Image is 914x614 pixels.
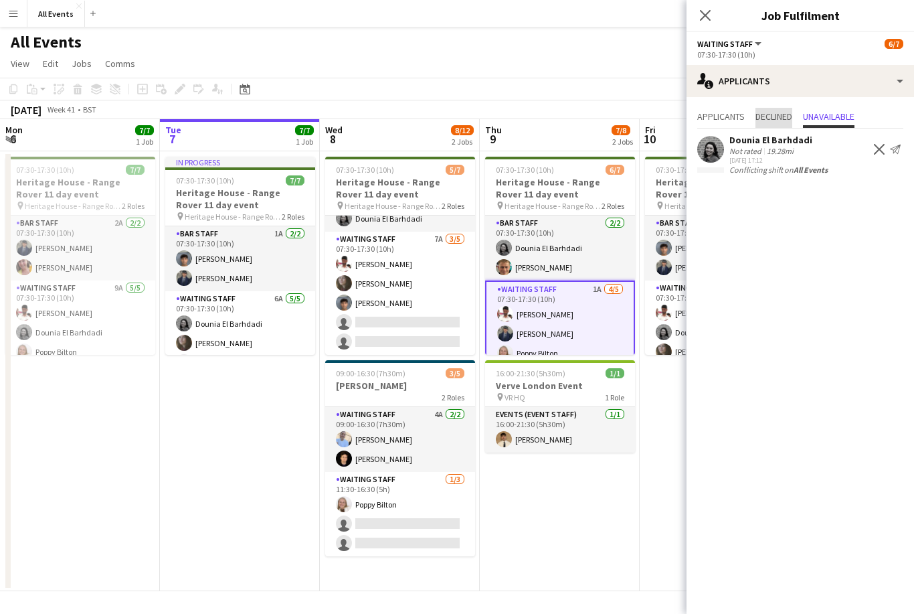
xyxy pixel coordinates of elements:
[645,216,795,281] app-card-role: Bar Staff1A2/207:30-17:30 (10h)[PERSON_NAME][PERSON_NAME]
[602,201,624,211] span: 2 Roles
[755,112,792,121] span: Declined
[296,137,313,147] div: 1 Job
[664,201,761,211] span: Heritage House - Range Rover 11 day event
[5,55,35,72] a: View
[5,124,23,136] span: Mon
[325,472,475,556] app-card-role: Waiting Staff1/311:30-16:30 (5h)Poppy Bilton
[446,368,464,378] span: 3/5
[5,176,155,200] h3: Heritage House - Range Rover 11 day event
[729,146,764,156] div: Not rated
[729,134,812,146] div: Dounia El Barhdadi
[485,380,635,392] h3: Verve London Event
[5,281,155,404] app-card-role: Waiting Staff9A5/507:30-17:30 (10h)[PERSON_NAME]Dounia El BarhdadiPoppy Bilton
[345,201,442,211] span: Heritage House - Range Rover 11 day event
[485,407,635,453] app-card-role: Events (Event Staff)1/116:00-21:30 (5h30m)[PERSON_NAME]
[83,104,96,114] div: BST
[11,32,82,52] h1: All Events
[286,175,304,185] span: 7/7
[325,407,475,472] app-card-role: Waiting Staff4A2/209:00-16:30 (7h30m)[PERSON_NAME][PERSON_NAME]
[485,176,635,200] h3: Heritage House - Range Rover 11 day event
[485,281,635,406] app-card-role: Waiting Staff1A4/507:30-17:30 (10h)[PERSON_NAME][PERSON_NAME]Poppy Bilton
[105,58,135,70] span: Comms
[165,226,315,291] app-card-role: Bar Staff1A2/207:30-17:30 (10h)[PERSON_NAME][PERSON_NAME]
[72,58,92,70] span: Jobs
[697,50,903,60] div: 07:30-17:30 (10h)
[656,165,714,175] span: 07:30-17:30 (10h)
[165,157,315,355] div: In progress07:30-17:30 (10h)7/7Heritage House - Range Rover 11 day event Heritage House - Range R...
[485,157,635,355] app-job-card: 07:30-17:30 (10h)6/7Heritage House - Range Rover 11 day event Heritage House - Range Rover 11 day...
[325,124,343,136] span: Wed
[185,212,282,222] span: Heritage House - Range Rover 11 day event
[282,212,304,222] span: 2 Roles
[163,131,181,147] span: 7
[122,201,145,211] span: 2 Roles
[135,125,154,135] span: 7/7
[505,392,525,402] span: VR HQ
[496,165,554,175] span: 07:30-17:30 (10h)
[729,156,812,165] div: [DATE] 17:12
[295,125,314,135] span: 7/7
[5,216,155,281] app-card-role: Bar Staff2A2/207:30-17:30 (10h)[PERSON_NAME][PERSON_NAME]
[336,368,405,378] span: 09:00-16:30 (7h30m)
[11,103,41,117] div: [DATE]
[100,55,141,72] a: Comms
[645,157,795,355] app-job-card: 07:30-17:30 (10h)8/8Heritage House - Range Rover 11 day event Heritage House - Range Rover 11 day...
[325,232,475,355] app-card-role: Waiting Staff7A3/507:30-17:30 (10h)[PERSON_NAME][PERSON_NAME][PERSON_NAME]
[794,165,828,175] b: All Events
[645,281,795,423] app-card-role: Waiting Staff3A6/607:30-17:30 (10h)[PERSON_NAME]Dounia El Barhdadi[PERSON_NAME]
[452,137,473,147] div: 2 Jobs
[645,176,795,200] h3: Heritage House - Range Rover 11 day event
[325,176,475,200] h3: Heritage House - Range Rover 11 day event
[37,55,64,72] a: Edit
[323,131,343,147] span: 8
[485,360,635,453] app-job-card: 16:00-21:30 (5h30m)1/1Verve London Event VR HQ1 RoleEvents (Event Staff)1/116:00-21:30 (5h30m)[PE...
[43,58,58,70] span: Edit
[442,201,464,211] span: 2 Roles
[697,39,753,49] span: Waiting Staff
[136,137,153,147] div: 1 Job
[44,104,78,114] span: Week 41
[643,131,656,147] span: 10
[325,360,475,556] app-job-card: 09:00-16:30 (7h30m)3/5[PERSON_NAME]2 RolesWaiting Staff4A2/209:00-16:30 (7h30m)[PERSON_NAME][PERS...
[485,124,502,136] span: Thu
[687,7,914,24] h3: Job Fulfilment
[336,165,394,175] span: 07:30-17:30 (10h)
[165,124,181,136] span: Tue
[505,201,602,211] span: Heritage House - Range Rover 11 day event
[325,157,475,355] app-job-card: 07:30-17:30 (10h)5/7Heritage House - Range Rover 11 day event Heritage House - Range Rover 11 day...
[16,165,74,175] span: 07:30-17:30 (10h)
[66,55,97,72] a: Jobs
[697,112,745,121] span: Applicants
[165,187,315,211] h3: Heritage House - Range Rover 11 day event
[3,131,23,147] span: 6
[176,175,234,185] span: 07:30-17:30 (10h)
[612,137,633,147] div: 2 Jobs
[687,165,914,175] div: Conflicting shift on
[606,165,624,175] span: 6/7
[165,291,315,414] app-card-role: Waiting Staff6A5/507:30-17:30 (10h)Dounia El Barhdadi[PERSON_NAME]
[496,368,565,378] span: 16:00-21:30 (5h30m)
[442,392,464,402] span: 2 Roles
[687,65,914,97] div: Applicants
[764,146,796,156] div: 19.28mi
[606,368,624,378] span: 1/1
[605,392,624,402] span: 1 Role
[25,201,122,211] span: Heritage House - Range Rover 11 day event
[325,380,475,392] h3: [PERSON_NAME]
[485,216,635,281] app-card-role: Bar Staff2/207:30-17:30 (10h)Dounia El Barhdadi[PERSON_NAME]
[446,165,464,175] span: 5/7
[885,39,903,49] span: 6/7
[27,1,85,27] button: All Events
[126,165,145,175] span: 7/7
[165,157,315,167] div: In progress
[483,131,502,147] span: 9
[451,125,474,135] span: 8/12
[697,39,763,49] button: Waiting Staff
[5,157,155,355] app-job-card: 07:30-17:30 (10h)7/7Heritage House - Range Rover 11 day event Heritage House - Range Rover 11 day...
